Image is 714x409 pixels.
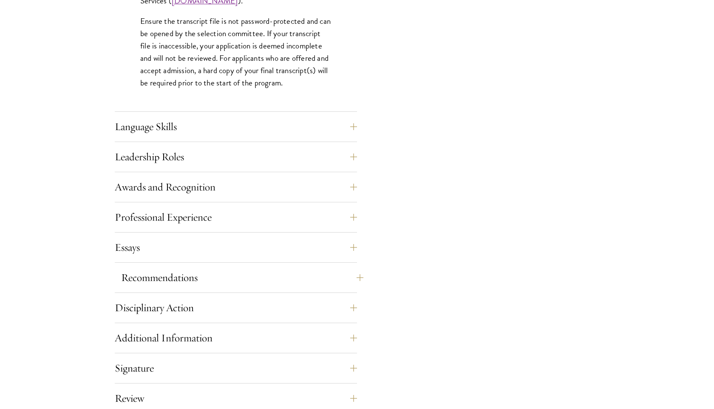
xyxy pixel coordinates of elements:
button: Leadership Roles [115,147,357,167]
button: Signature [115,358,357,378]
button: Review [115,388,357,409]
button: Essays [115,237,357,258]
button: Language Skills [115,116,357,137]
button: Awards and Recognition [115,177,357,197]
button: Additional Information [115,328,357,348]
button: Recommendations [121,267,363,288]
p: Ensure the transcript file is not password-protected and can be opened by the selection committee... [140,15,331,89]
button: Professional Experience [115,207,357,227]
button: Disciplinary Action [115,298,357,318]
